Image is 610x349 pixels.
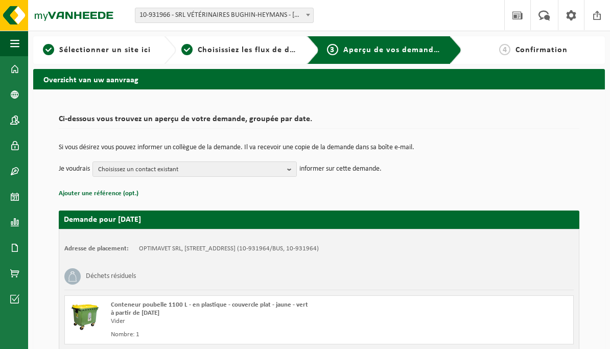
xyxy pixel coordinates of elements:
span: Choisissez un contact existant [98,162,283,177]
button: Choisissez un contact existant [92,161,297,177]
strong: à partir de [DATE] [111,310,159,316]
h2: Ci-dessous vous trouvez un aperçu de votre demande, groupée par date. [59,115,579,129]
button: Ajouter une référence (opt.) [59,187,138,200]
p: Je voudrais [59,161,90,177]
td: OPTIMAVET SRL, [STREET_ADDRESS] (10-931964/BUS, 10-931964) [139,245,319,253]
h3: Déchets résiduels [86,268,136,285]
span: 3 [327,44,338,55]
span: 10-931966 - SRL VÉTÉRINAIRES BUGHIN-HEYMANS - MERBES-LE-CHÂTEAU [135,8,313,22]
p: informer sur cette demande. [299,161,382,177]
p: Si vous désirez vous pouvez informer un collègue de la demande. Il va recevoir une copie de la de... [59,144,579,151]
div: Nombre: 1 [111,331,360,339]
div: Vider [111,317,360,325]
span: Aperçu de vos demandes [343,46,442,54]
h2: Overzicht van uw aanvraag [33,69,605,89]
span: 4 [499,44,510,55]
span: 2 [181,44,193,55]
img: WB-1100-HPE-GN-50.png [70,301,101,332]
span: Conteneur poubelle 1100 L - en plastique - couvercle plat - jaune - vert [111,301,308,308]
a: 2Choisissiez les flux de déchets et récipients [181,44,299,56]
span: 10-931966 - SRL VÉTÉRINAIRES BUGHIN-HEYMANS - MERBES-LE-CHÂTEAU [135,8,314,23]
span: Sélectionner un site ici [59,46,151,54]
a: 1Sélectionner un site ici [38,44,156,56]
strong: Demande pour [DATE] [64,216,141,224]
span: 1 [43,44,54,55]
span: Confirmation [515,46,568,54]
strong: Adresse de placement: [64,245,129,252]
span: Choisissiez les flux de déchets et récipients [198,46,368,54]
